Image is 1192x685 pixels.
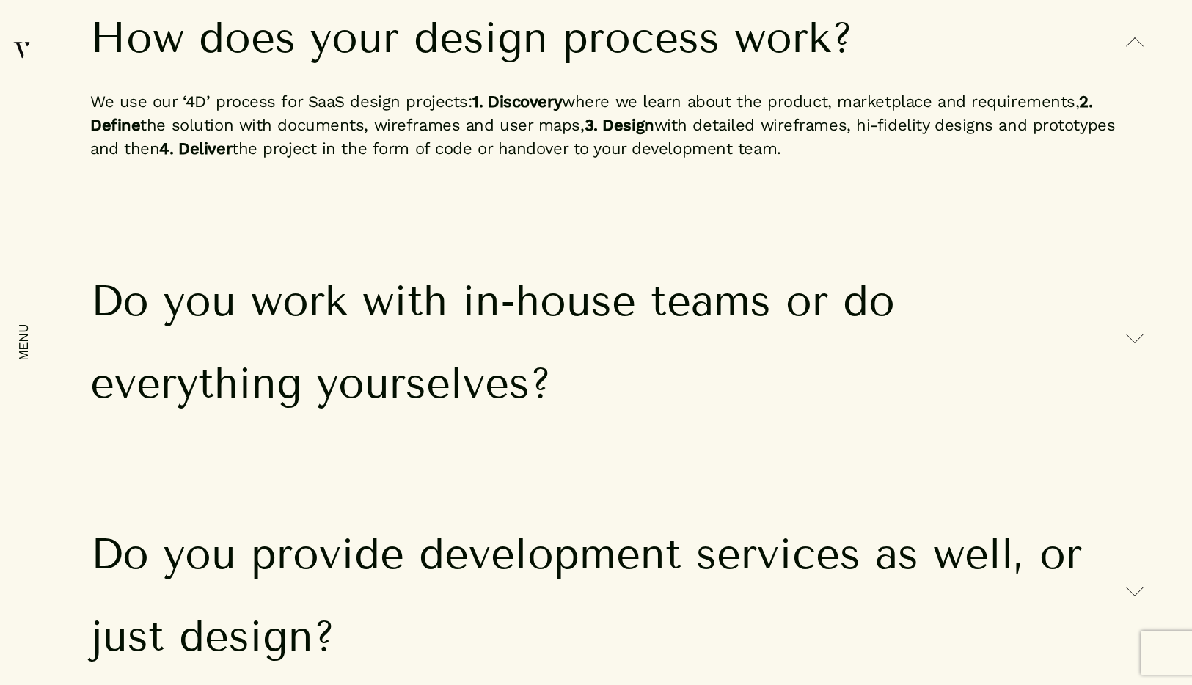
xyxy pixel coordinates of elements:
em: menu [16,324,31,362]
strong: 1. Discovery [472,92,562,111]
h3: Do you provide development services as well, or just design? [90,513,1144,678]
p: We use our ‘4D’ process for SaaS design projects: where we learn about the product, marketplace a... [90,79,1144,172]
strong: 2. Define [90,92,1093,134]
h3: Do you work with in-house teams or do everything yourselves? [90,260,1144,425]
strong: 3. Design [585,116,654,134]
strong: 4. Deliver [159,139,232,158]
